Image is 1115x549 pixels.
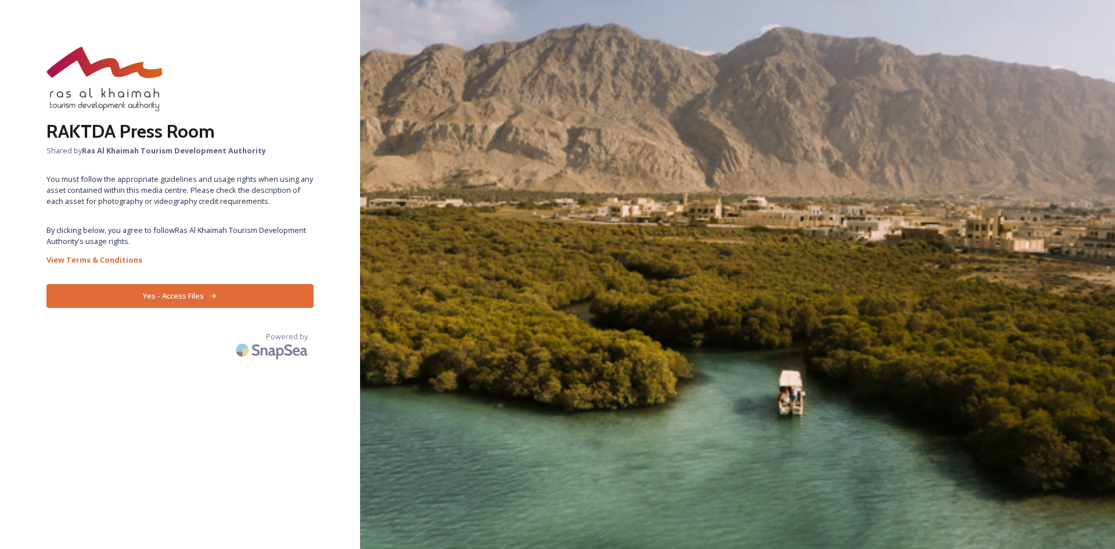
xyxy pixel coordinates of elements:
strong: View Terms & Conditions [46,254,142,265]
span: Shared by [46,145,314,156]
span: You must follow the appropriate guidelines and usage rights when using any asset contained within... [46,174,314,207]
span: By clicking below, you agree to follow Ras Al Khaimah Tourism Development Authority 's usage rights. [46,225,314,247]
h2: RAKTDA Press Room [46,117,314,145]
img: raktda_eng_new-stacked-logo_rgb.png [46,46,163,112]
span: Powered by [266,331,308,342]
button: Yes - Access Files [46,284,314,308]
a: View Terms & Conditions [46,253,314,267]
img: SnapSea Logo [232,336,314,364]
strong: Ras Al Khaimah Tourism Development Authority [82,145,266,156]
